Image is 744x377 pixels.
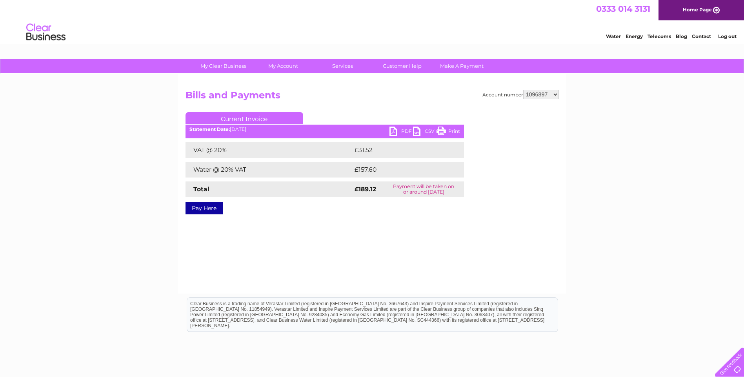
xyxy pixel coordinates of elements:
[648,33,671,39] a: Telecoms
[389,127,413,138] a: PDF
[191,59,256,73] a: My Clear Business
[429,59,494,73] a: Make A Payment
[596,4,650,14] a: 0333 014 3131
[692,33,711,39] a: Contact
[310,59,375,73] a: Services
[413,127,437,138] a: CSV
[384,181,464,197] td: Payment will be taken on or around [DATE]
[353,162,449,178] td: £157.60
[437,127,460,138] a: Print
[251,59,315,73] a: My Account
[606,33,621,39] a: Water
[676,33,687,39] a: Blog
[355,185,376,193] strong: £189.12
[186,142,353,158] td: VAT @ 20%
[353,142,447,158] td: £31.52
[186,162,353,178] td: Water @ 20% VAT
[187,4,558,38] div: Clear Business is a trading name of Verastar Limited (registered in [GEOGRAPHIC_DATA] No. 3667643...
[186,90,559,105] h2: Bills and Payments
[186,127,464,132] div: [DATE]
[186,112,303,124] a: Current Invoice
[482,90,559,99] div: Account number
[718,33,737,39] a: Log out
[370,59,435,73] a: Customer Help
[189,126,230,132] b: Statement Date:
[26,20,66,44] img: logo.png
[193,185,209,193] strong: Total
[626,33,643,39] a: Energy
[186,202,223,214] a: Pay Here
